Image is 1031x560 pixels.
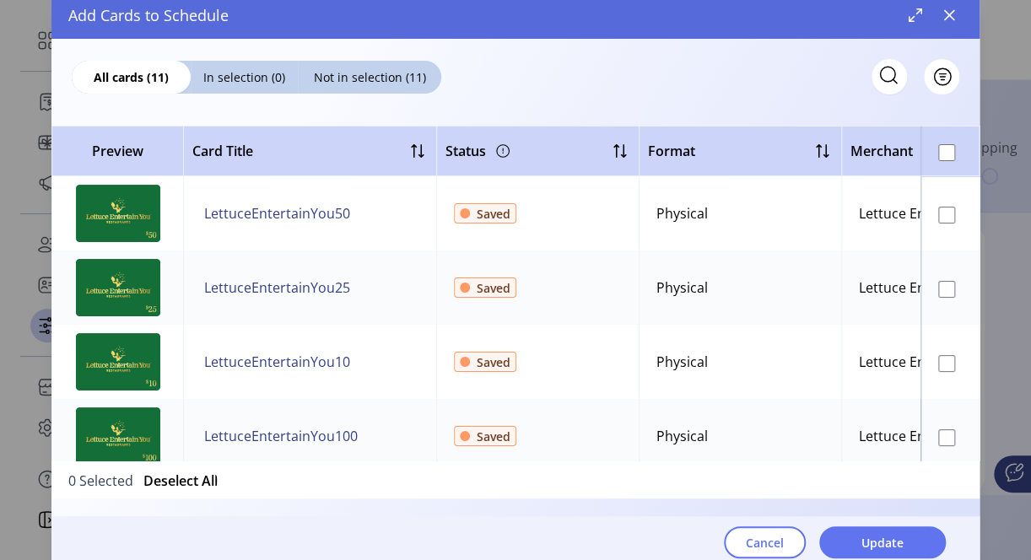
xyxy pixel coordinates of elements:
[201,200,354,227] button: LettuceEntertainYou50
[201,423,361,450] button: LettuceEntertainYou100
[850,141,913,161] span: Merchant
[724,526,806,558] button: Cancel
[76,185,160,242] img: preview
[191,68,298,86] span: In selection (0)
[656,352,708,372] div: Physical
[72,61,191,94] div: All cards (11)
[201,274,354,301] button: LettuceEntertainYou25
[477,353,510,371] span: Saved
[192,141,253,161] span: Card Title
[861,534,904,552] span: Update
[477,205,510,223] span: Saved
[477,279,510,297] span: Saved
[656,277,708,298] div: Physical
[76,259,160,316] img: preview
[61,141,175,161] span: Preview
[859,426,996,446] div: Lettuce Entertain You
[746,534,784,552] span: Cancel
[298,68,441,86] span: Not in selection (11)
[859,277,996,298] div: Lettuce Entertain You
[191,61,298,94] div: In selection (0)
[201,348,354,375] button: LettuceEntertainYou10
[298,61,441,94] div: Not in selection (11)
[859,352,996,372] div: Lettuce Entertain You
[68,471,133,488] span: 0 Selected
[204,352,350,372] span: LettuceEntertainYou10
[204,426,358,446] span: LettuceEntertainYou100
[445,137,513,164] div: Status
[76,333,160,390] img: preview
[72,68,191,86] span: All cards (11)
[477,428,510,445] span: Saved
[648,141,695,161] span: Format
[859,203,996,223] div: Lettuce Entertain You
[143,471,218,491] button: Deselect All
[656,203,708,223] div: Physical
[902,2,929,29] button: Maximize
[68,4,229,27] span: Add Cards to Schedule
[76,407,160,465] img: preview
[819,526,946,558] button: Update
[204,277,350,298] span: LettuceEntertainYou25
[656,426,708,446] div: Physical
[204,203,350,223] span: LettuceEntertainYou50
[924,59,959,94] button: Filter Button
